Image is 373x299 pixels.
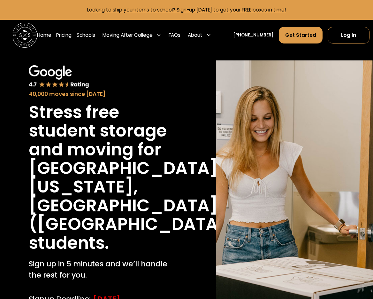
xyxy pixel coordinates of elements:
p: Sign up in 5 minutes and we’ll handle the rest for you. [29,258,177,280]
div: About [188,31,202,39]
a: Schools [77,27,95,44]
a: Looking to ship your items to school? Sign-up [DATE] to get your FREE boxes in time! [87,6,286,13]
div: Moving After College [100,27,164,44]
div: About [185,27,213,44]
a: Get Started [279,27,323,43]
div: Moving After College [103,31,153,39]
h1: [GEOGRAPHIC_DATA][US_STATE], [GEOGRAPHIC_DATA] ([GEOGRAPHIC_DATA]) [29,159,235,233]
a: home [12,23,37,47]
div: 40,000 moves since [DATE] [29,90,177,98]
a: Pricing [56,27,72,44]
a: FAQs [169,27,180,44]
a: [PHONE_NUMBER] [233,32,274,38]
h1: Stress free student storage and moving for [29,103,177,159]
a: Home [37,27,51,44]
a: Log In [328,27,369,43]
h1: students. [29,234,109,252]
img: Storage Scholars main logo [12,23,37,47]
img: Google 4.7 star rating [29,65,89,88]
